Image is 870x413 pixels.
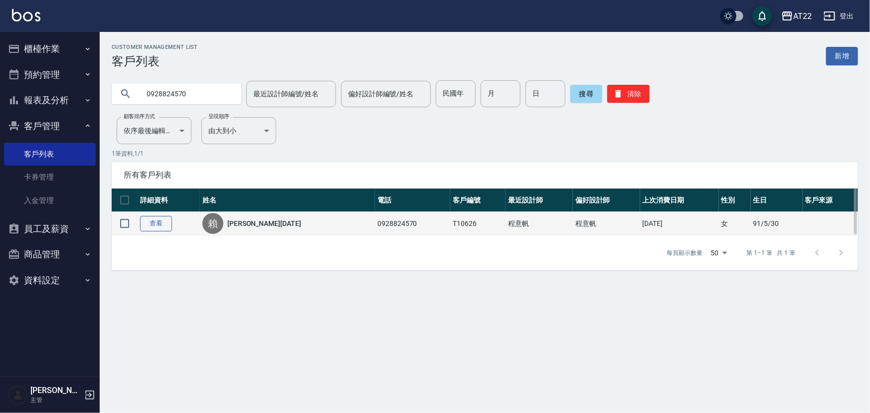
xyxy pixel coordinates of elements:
button: 預約管理 [4,62,96,88]
button: 登出 [820,7,858,25]
div: 由大到小 [201,117,276,144]
a: 卡券管理 [4,166,96,189]
button: 員工及薪資 [4,216,96,242]
td: 程意帆 [573,212,640,235]
a: 查看 [140,216,172,231]
th: 詳細資料 [138,189,200,212]
th: 生日 [751,189,803,212]
button: AT22 [777,6,816,26]
a: 入金管理 [4,189,96,212]
label: 呈現順序 [208,113,229,120]
div: 依序最後編輯時間 [117,117,191,144]
p: 1 筆資料, 1 / 1 [112,149,858,158]
a: 客戶列表 [4,143,96,166]
th: 上次消費日期 [640,189,719,212]
h5: [PERSON_NAME] [30,386,81,396]
p: 每頁顯示數量 [667,248,703,257]
button: 報表及分析 [4,87,96,113]
th: 最近設計師 [506,189,573,212]
button: 客戶管理 [4,113,96,139]
td: 女 [719,212,751,235]
th: 客戶編號 [450,189,506,212]
td: [DATE] [640,212,719,235]
button: save [752,6,772,26]
button: 搜尋 [570,85,602,103]
img: Person [8,385,28,405]
td: 程意帆 [506,212,573,235]
div: AT22 [793,10,812,22]
td: T10626 [450,212,506,235]
button: 清除 [607,85,650,103]
input: 搜尋關鍵字 [140,80,233,107]
td: 0928824570 [375,212,450,235]
h2: Customer Management List [112,44,198,50]
a: 新增 [826,47,858,65]
h3: 客戶列表 [112,54,198,68]
p: 主管 [30,396,81,405]
button: 商品管理 [4,241,96,267]
th: 客戶來源 [803,189,858,212]
div: 50 [707,239,731,266]
button: 櫃檯作業 [4,36,96,62]
img: Logo [12,9,40,21]
td: 91/5/30 [751,212,803,235]
p: 第 1–1 筆 共 1 筆 [747,248,795,257]
th: 姓名 [200,189,375,212]
span: 所有客戶列表 [124,170,846,180]
div: 賴 [202,213,223,234]
th: 性別 [719,189,751,212]
th: 偏好設計師 [573,189,640,212]
th: 電話 [375,189,450,212]
button: 資料設定 [4,267,96,293]
a: [PERSON_NAME][DATE] [227,218,301,228]
label: 顧客排序方式 [124,113,155,120]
